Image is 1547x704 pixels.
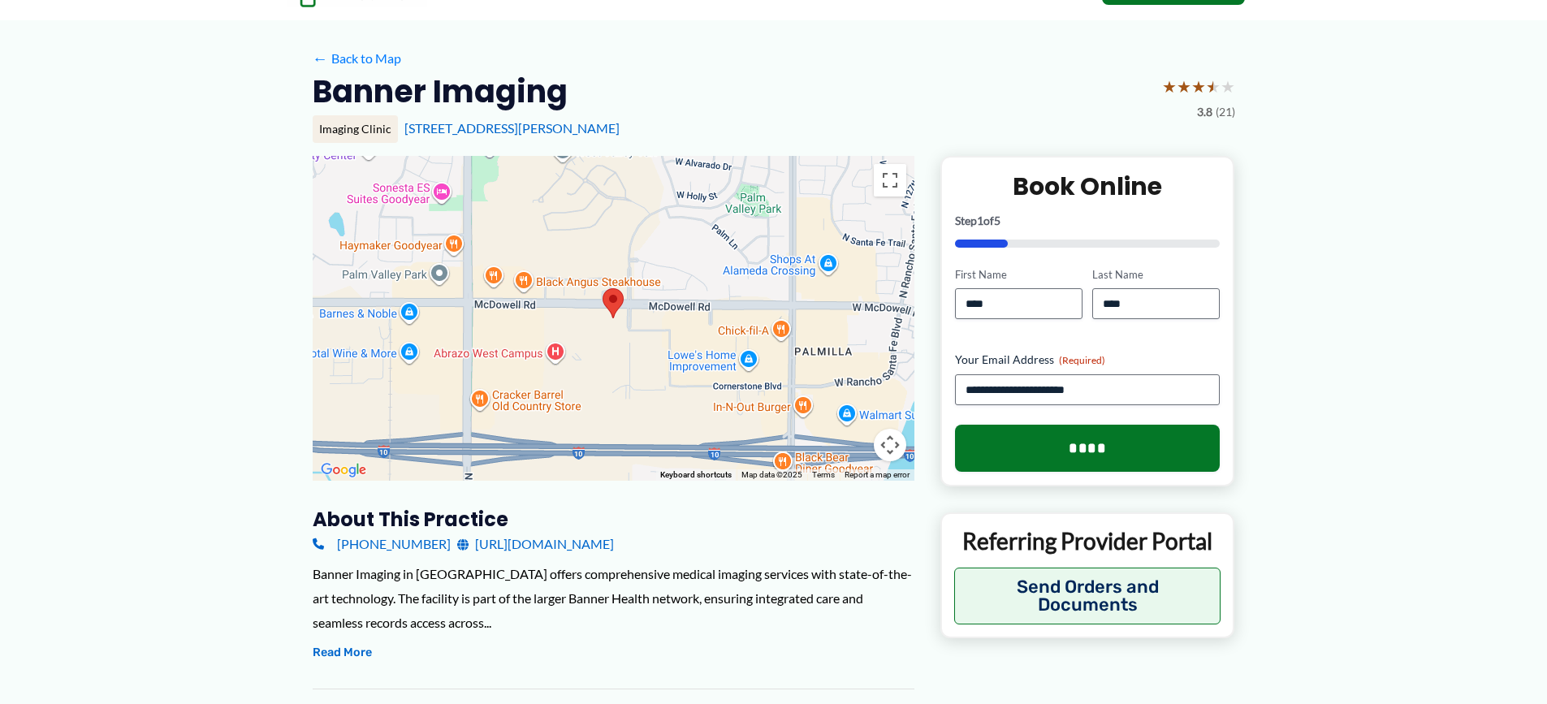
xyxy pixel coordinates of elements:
[1162,71,1177,101] span: ★
[313,46,401,71] a: ←Back to Map
[313,507,914,532] h3: About this practice
[1221,71,1235,101] span: ★
[874,164,906,197] button: Toggle fullscreen view
[954,568,1221,624] button: Send Orders and Documents
[313,50,328,66] span: ←
[404,120,620,136] a: [STREET_ADDRESS][PERSON_NAME]
[994,214,1000,227] span: 5
[1059,354,1105,366] span: (Required)
[317,460,370,481] img: Google
[1191,71,1206,101] span: ★
[1216,101,1235,123] span: (21)
[977,214,983,227] span: 1
[955,171,1221,202] h2: Book Online
[955,215,1221,227] p: Step of
[1206,71,1221,101] span: ★
[1177,71,1191,101] span: ★
[313,532,451,556] a: [PHONE_NUMBER]
[313,562,914,634] div: Banner Imaging in [GEOGRAPHIC_DATA] offers comprehensive medical imaging services with state-of-t...
[954,526,1221,555] p: Referring Provider Portal
[1092,267,1220,283] label: Last Name
[1197,101,1212,123] span: 3.8
[457,532,614,556] a: [URL][DOMAIN_NAME]
[313,643,372,663] button: Read More
[874,429,906,461] button: Map camera controls
[313,71,568,111] h2: Banner Imaging
[660,469,732,481] button: Keyboard shortcuts
[955,267,1082,283] label: First Name
[741,470,802,479] span: Map data ©2025
[313,115,398,143] div: Imaging Clinic
[955,352,1221,368] label: Your Email Address
[812,470,835,479] a: Terms (opens in new tab)
[845,470,910,479] a: Report a map error
[317,460,370,481] a: Open this area in Google Maps (opens a new window)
